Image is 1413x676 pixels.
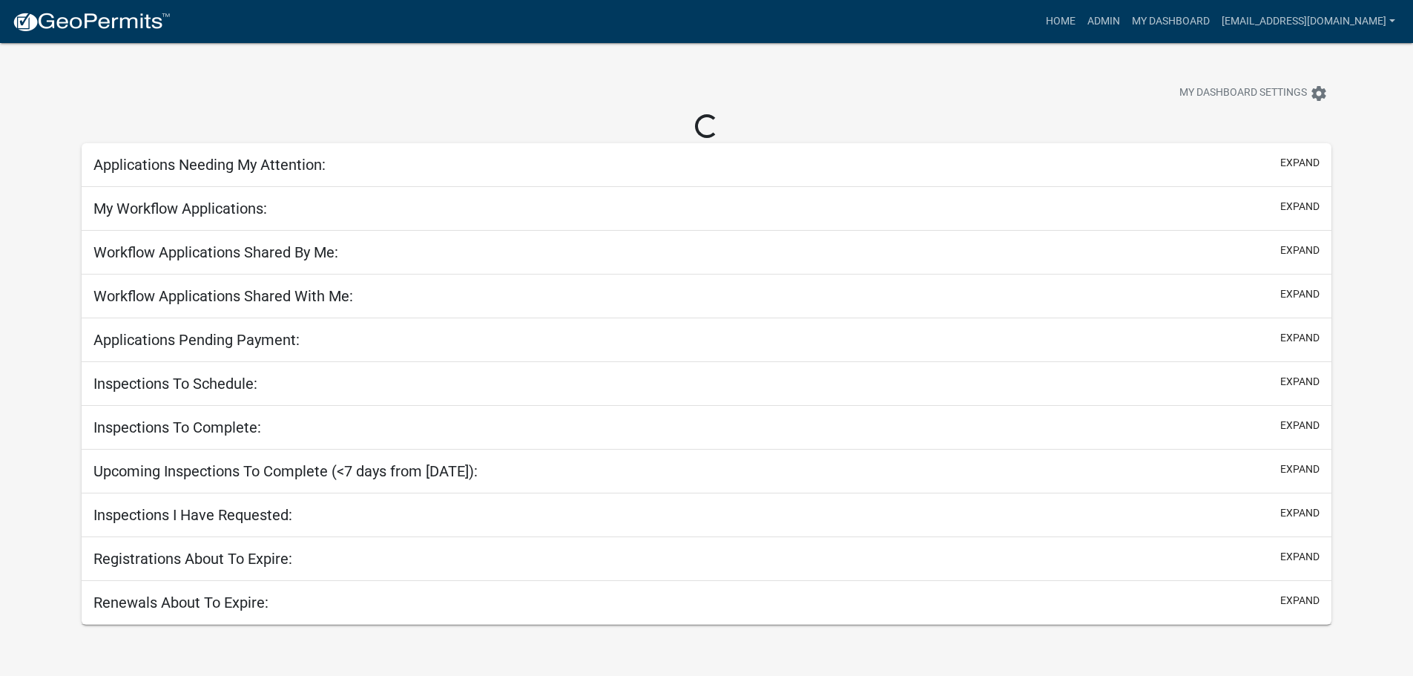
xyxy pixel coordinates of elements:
[93,243,338,261] h5: Workflow Applications Shared By Me:
[93,419,261,436] h5: Inspections To Complete:
[93,550,292,568] h5: Registrations About To Expire:
[1280,374,1320,390] button: expand
[93,156,326,174] h5: Applications Needing My Attention:
[1280,330,1320,346] button: expand
[1280,286,1320,302] button: expand
[93,506,292,524] h5: Inspections I Have Requested:
[1310,85,1328,102] i: settings
[1167,79,1340,108] button: My Dashboard Settingssettings
[1280,243,1320,258] button: expand
[1280,199,1320,214] button: expand
[93,331,300,349] h5: Applications Pending Payment:
[1040,7,1081,36] a: Home
[93,594,269,611] h5: Renewals About To Expire:
[1280,549,1320,565] button: expand
[1179,85,1307,102] span: My Dashboard Settings
[1280,462,1320,477] button: expand
[93,375,257,393] h5: Inspections To Schedule:
[93,462,478,480] h5: Upcoming Inspections To Complete (<7 days from [DATE]):
[1280,155,1320,171] button: expand
[93,200,267,217] h5: My Workflow Applications:
[1280,505,1320,521] button: expand
[1216,7,1401,36] a: [EMAIL_ADDRESS][DOMAIN_NAME]
[93,287,353,305] h5: Workflow Applications Shared With Me:
[1126,7,1216,36] a: My Dashboard
[1280,418,1320,433] button: expand
[1081,7,1126,36] a: Admin
[1280,593,1320,608] button: expand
